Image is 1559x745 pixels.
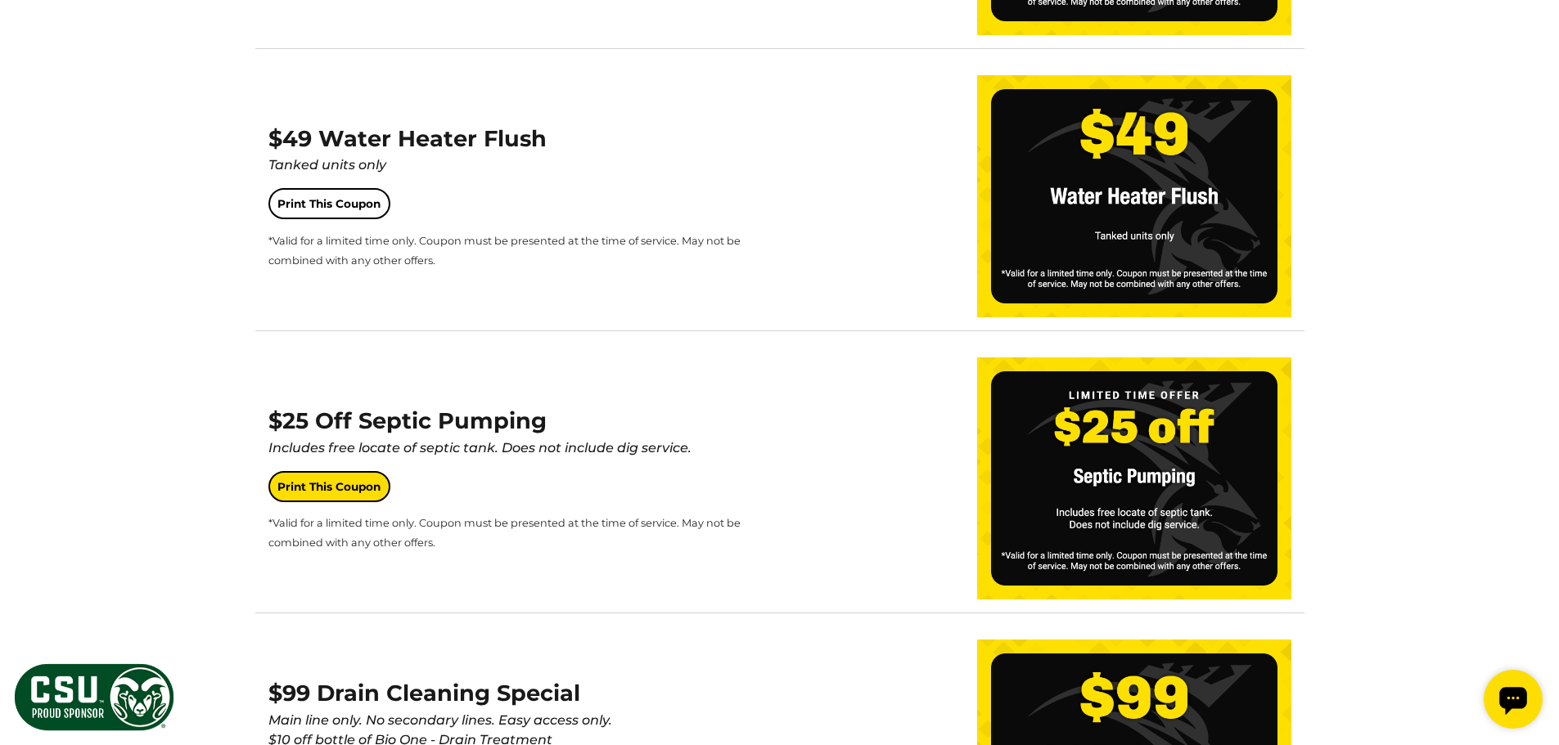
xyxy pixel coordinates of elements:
[268,235,741,267] span: *Valid for a limited time only. Coupon must be presented at the time of service. May not be combi...
[268,188,390,219] a: Print This Coupon
[268,438,750,458] div: Includes free locate of septic tank. Does not include dig service.
[268,517,741,549] span: *Valid for a limited time only. Coupon must be presented at the time of service. May not be combi...
[268,125,750,176] span: $49 Water Heater Flush
[12,662,176,733] img: CSU Sponsor Badge
[7,7,65,65] div: Open chat widget
[977,357,1291,599] img: septic-pumping-coupon_1.png.webp
[268,155,750,175] div: Tanked units only
[268,407,750,458] span: $25 Off Septic Pumping
[977,75,1291,317] img: water-heater-tank-flush-coupon.png.webp
[268,471,390,502] a: Print This Coupon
